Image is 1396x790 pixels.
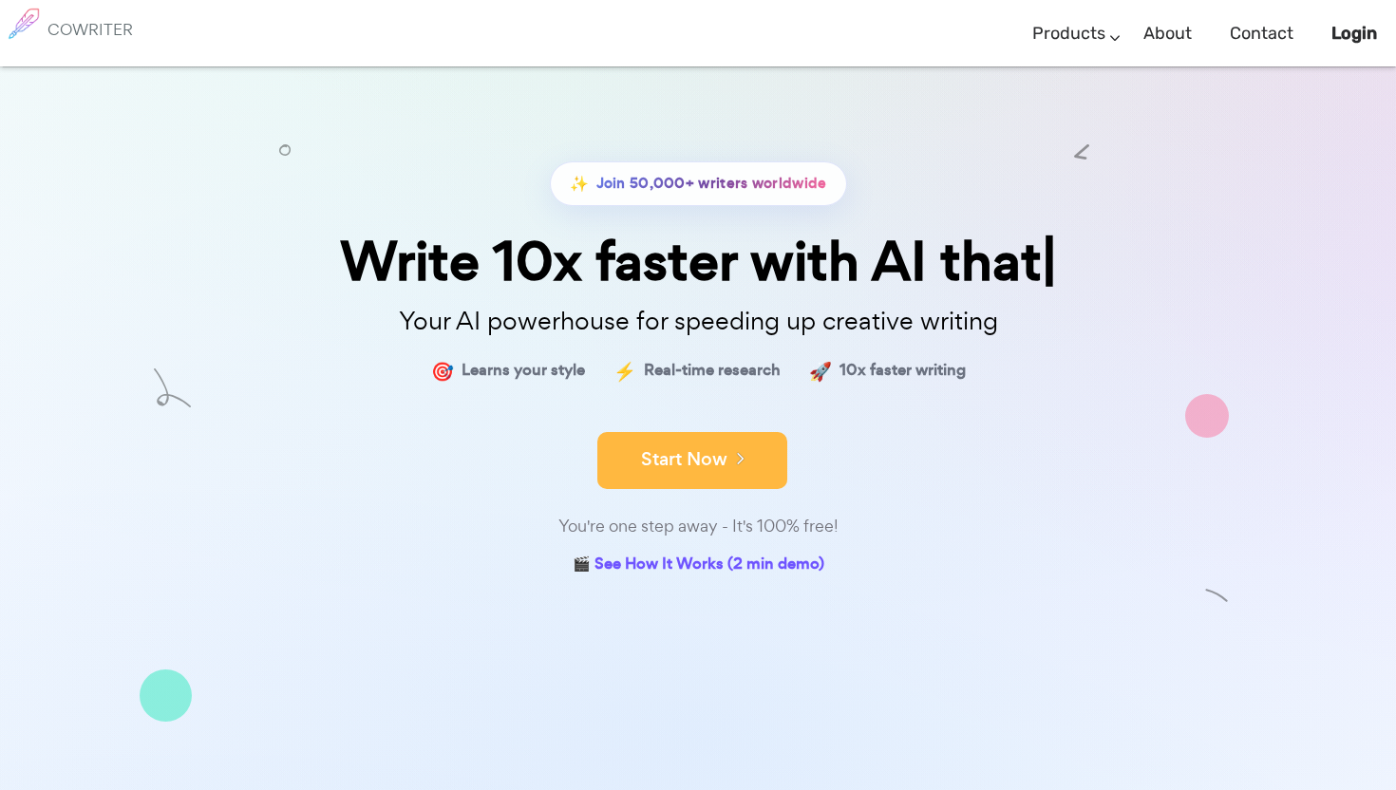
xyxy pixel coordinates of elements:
[223,301,1173,342] p: Your AI powerhouse for speeding up creative writing
[570,170,589,197] span: ✨
[1143,6,1192,62] a: About
[223,513,1173,540] div: You're one step away - It's 100% free!
[596,170,827,197] span: Join 50,000+ writers worldwide
[1205,584,1229,608] img: shape
[1032,6,1105,62] a: Products
[154,368,191,407] img: shape
[47,21,133,38] h6: COWRITER
[1185,394,1229,438] img: shape
[613,357,636,385] span: ⚡
[809,357,832,385] span: 🚀
[1230,6,1293,62] a: Contact
[462,357,585,385] span: Learns your style
[573,551,824,580] a: 🎬 See How It Works (2 min demo)
[223,235,1173,289] div: Write 10x faster with AI that
[644,357,781,385] span: Real-time research
[140,669,192,722] img: shape
[1331,6,1377,62] a: Login
[839,357,966,385] span: 10x faster writing
[431,357,454,385] span: 🎯
[1331,23,1377,44] b: Login
[597,432,787,489] button: Start Now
